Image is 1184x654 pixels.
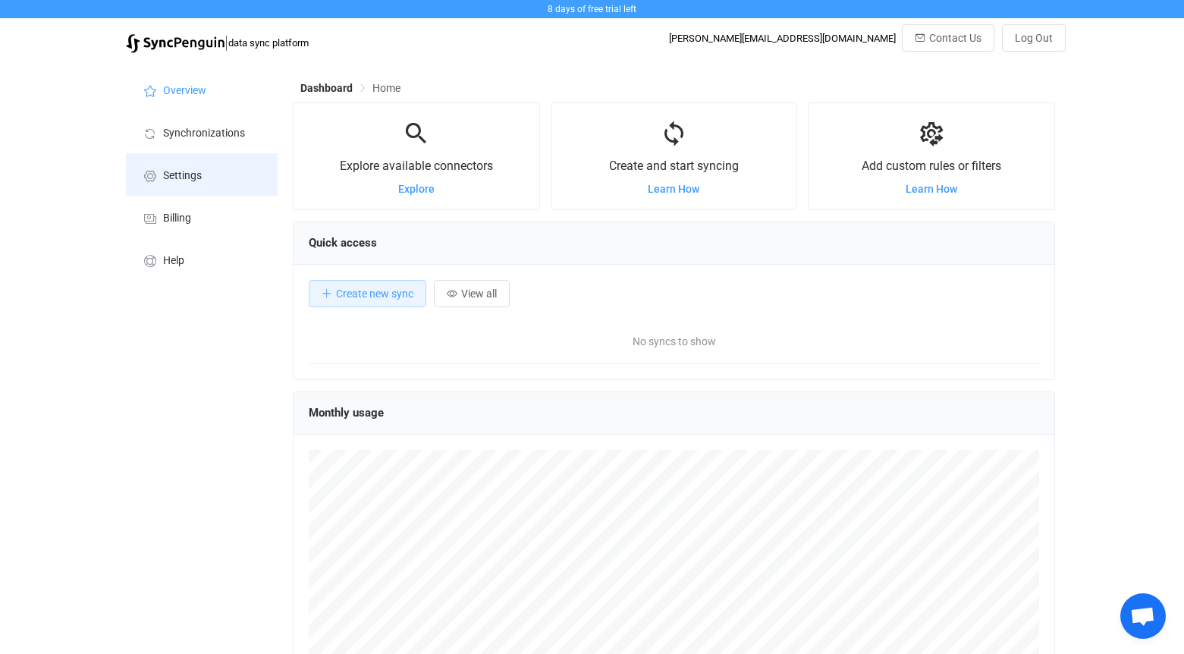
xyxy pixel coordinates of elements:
[461,288,497,300] span: View all
[126,34,225,53] img: syncpenguin.svg
[492,319,857,364] span: No syncs to show
[126,196,278,238] a: Billing
[163,85,206,97] span: Overview
[398,183,435,195] a: Explore
[309,280,426,307] button: Create new sync
[609,159,739,173] span: Create and start syncing
[126,68,278,111] a: Overview
[126,238,278,281] a: Help
[163,212,191,225] span: Billing
[225,32,228,53] span: |
[163,255,184,267] span: Help
[309,236,377,250] span: Quick access
[126,111,278,153] a: Synchronizations
[163,170,202,182] span: Settings
[372,82,400,94] span: Home
[300,83,400,93] div: Breadcrumb
[126,153,278,196] a: Settings
[163,127,245,140] span: Synchronizations
[126,32,309,53] a: |data sync platform
[929,32,981,44] span: Contact Us
[902,24,994,52] button: Contact Us
[548,4,636,14] span: 8 days of free trial left
[1120,593,1166,639] a: Open chat
[434,280,510,307] button: View all
[906,183,957,195] a: Learn How
[648,183,699,195] a: Learn How
[300,82,353,94] span: Dashboard
[862,159,1001,173] span: Add custom rules or filters
[228,37,309,49] span: data sync platform
[1002,24,1066,52] button: Log Out
[336,288,413,300] span: Create new sync
[669,33,896,44] div: [PERSON_NAME][EMAIL_ADDRESS][DOMAIN_NAME]
[1015,32,1053,44] span: Log Out
[340,159,493,173] span: Explore available connectors
[309,406,384,420] span: Monthly usage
